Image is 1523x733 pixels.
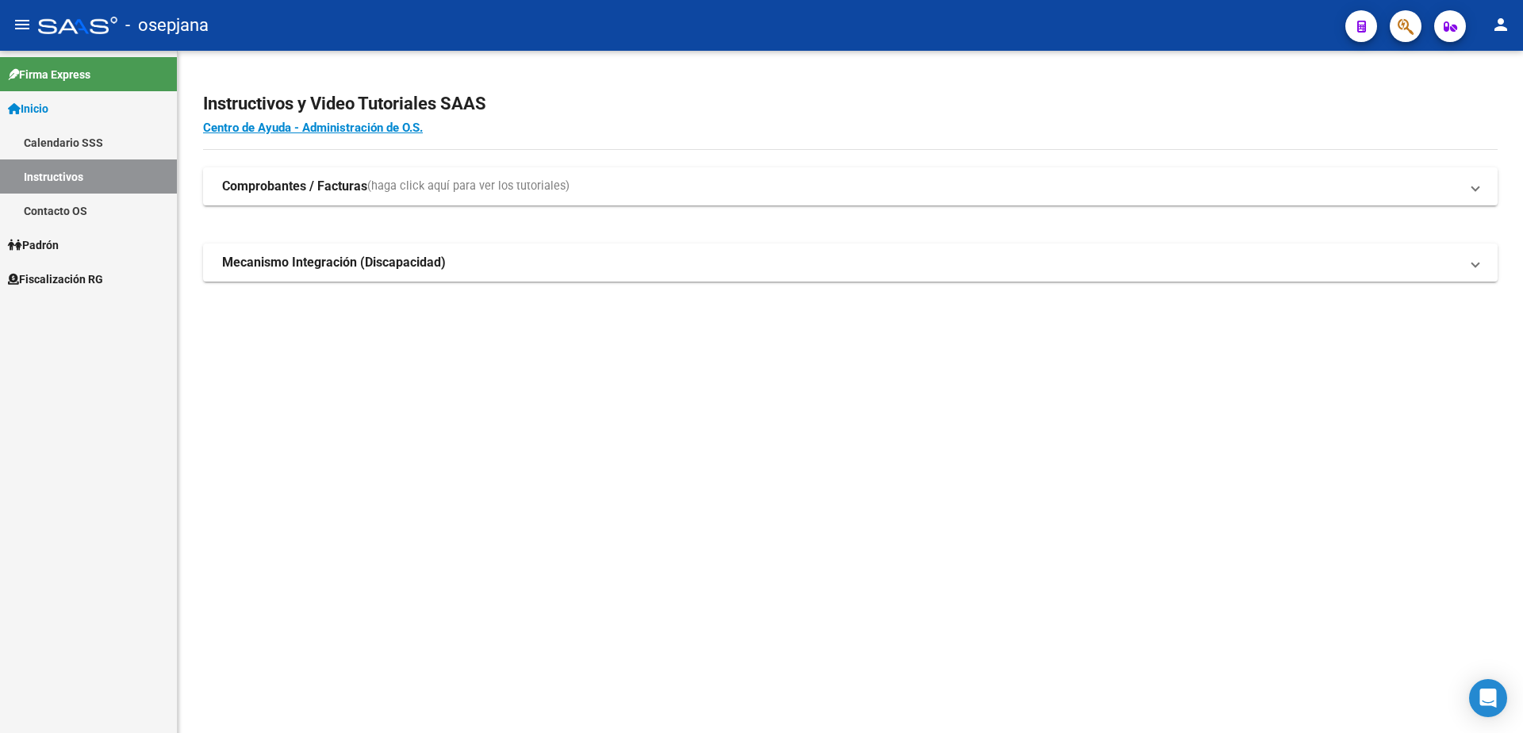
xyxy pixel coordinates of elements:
[8,236,59,254] span: Padrón
[203,121,423,135] a: Centro de Ayuda - Administración de O.S.
[203,89,1498,119] h2: Instructivos y Video Tutoriales SAAS
[8,66,90,83] span: Firma Express
[367,178,570,195] span: (haga click aquí para ver los tutoriales)
[1469,679,1507,717] div: Open Intercom Messenger
[203,167,1498,205] mat-expansion-panel-header: Comprobantes / Facturas(haga click aquí para ver los tutoriales)
[125,8,209,43] span: - osepjana
[8,100,48,117] span: Inicio
[203,244,1498,282] mat-expansion-panel-header: Mecanismo Integración (Discapacidad)
[13,15,32,34] mat-icon: menu
[222,254,446,271] strong: Mecanismo Integración (Discapacidad)
[1491,15,1510,34] mat-icon: person
[222,178,367,195] strong: Comprobantes / Facturas
[8,271,103,288] span: Fiscalización RG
